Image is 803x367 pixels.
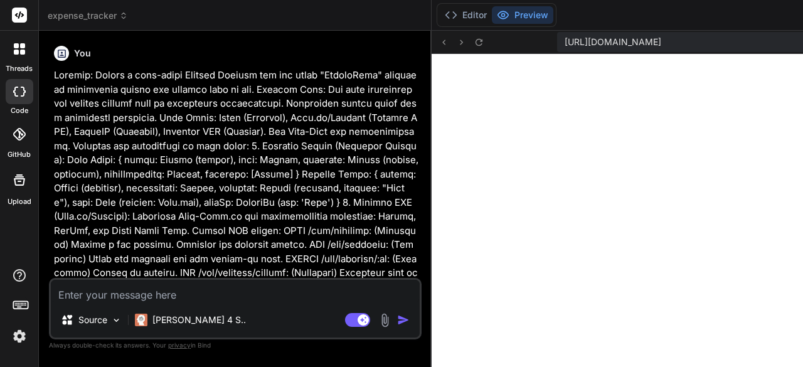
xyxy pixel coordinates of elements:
[565,36,661,48] span: [URL][DOMAIN_NAME]
[135,314,147,326] img: Claude 4 Sonnet
[8,196,31,207] label: Upload
[6,63,33,74] label: threads
[11,105,28,116] label: code
[48,9,128,22] span: expense_tracker
[440,6,492,24] button: Editor
[168,341,191,349] span: privacy
[78,314,107,326] p: Source
[152,314,246,326] p: [PERSON_NAME] 4 S..
[378,313,392,327] img: attachment
[49,339,422,351] p: Always double-check its answers. Your in Bind
[111,315,122,326] img: Pick Models
[9,326,30,347] img: settings
[397,314,410,326] img: icon
[492,6,553,24] button: Preview
[74,47,91,60] h6: You
[8,149,31,160] label: GitHub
